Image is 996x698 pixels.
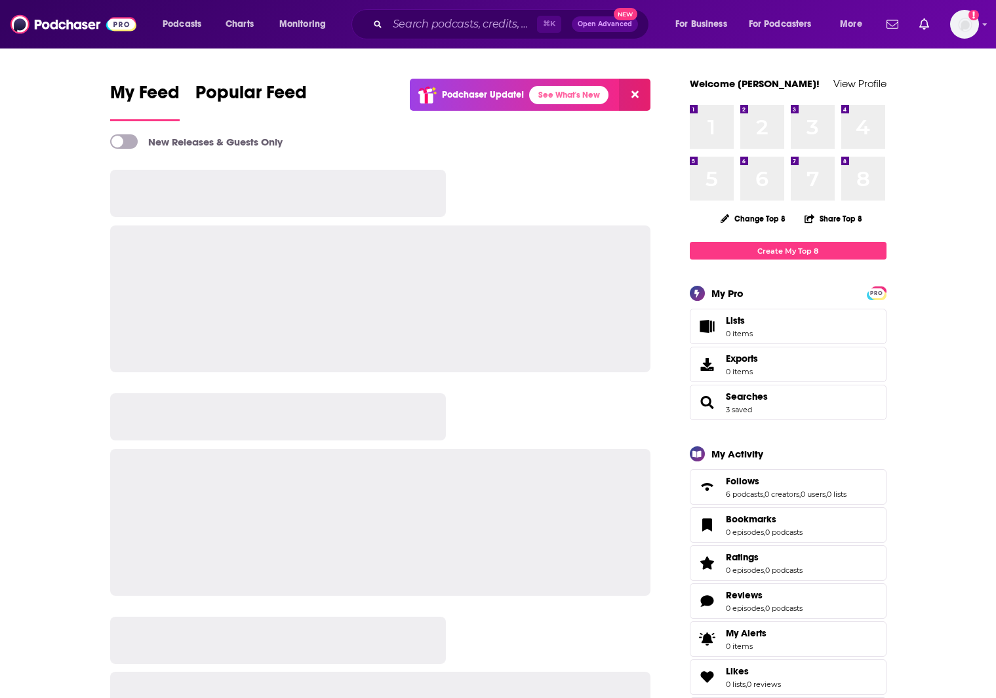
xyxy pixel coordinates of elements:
div: My Activity [711,448,763,460]
span: For Podcasters [749,15,812,33]
span: 0 items [726,329,753,338]
a: View Profile [833,77,886,90]
span: Searches [690,385,886,420]
a: Searches [726,391,768,402]
span: New [614,8,637,20]
button: open menu [831,14,879,35]
a: 0 podcasts [765,566,803,575]
a: Popular Feed [195,81,307,121]
div: Search podcasts, credits, & more... [364,9,662,39]
span: Exports [726,353,758,364]
span: Exports [694,355,721,374]
a: Likes [726,665,781,677]
span: Charts [226,15,254,33]
a: Ratings [726,551,803,563]
a: Create My Top 8 [690,242,886,260]
span: Reviews [726,589,763,601]
span: My Alerts [726,627,767,639]
a: 0 podcasts [765,604,803,613]
span: Reviews [690,583,886,619]
a: 0 reviews [747,680,781,689]
span: Likes [690,659,886,695]
a: Reviews [694,592,721,610]
button: Share Top 8 [804,206,863,231]
button: open menu [740,14,831,35]
span: , [763,490,765,499]
button: Change Top 8 [713,210,794,227]
span: , [826,490,827,499]
a: Searches [694,393,721,412]
a: Lists [690,309,886,344]
a: 0 episodes [726,566,764,575]
a: PRO [869,288,885,298]
a: 6 podcasts [726,490,763,499]
a: My Alerts [690,621,886,657]
span: , [764,528,765,537]
button: open menu [270,14,343,35]
span: , [764,566,765,575]
a: See What's New [529,86,608,104]
a: Follows [694,478,721,496]
a: Welcome [PERSON_NAME]! [690,77,820,90]
button: Open AdvancedNew [572,16,638,32]
span: For Business [675,15,727,33]
span: Open Advanced [578,21,632,28]
span: Lists [726,315,745,326]
button: open menu [153,14,218,35]
span: Follows [726,475,759,487]
span: Ratings [690,545,886,581]
a: 0 podcasts [765,528,803,537]
span: Lists [726,315,753,326]
span: More [840,15,862,33]
a: Follows [726,475,847,487]
a: 3 saved [726,405,752,414]
span: Popular Feed [195,81,307,111]
a: Exports [690,347,886,382]
button: Show profile menu [950,10,979,39]
span: Ratings [726,551,759,563]
a: Bookmarks [726,513,803,525]
img: Podchaser - Follow, Share and Rate Podcasts [10,12,136,37]
span: My Alerts [694,630,721,648]
span: Monitoring [279,15,326,33]
span: ⌘ K [537,16,561,33]
span: Follows [690,469,886,505]
button: open menu [666,14,744,35]
a: Show notifications dropdown [914,13,934,35]
a: Show notifications dropdown [881,13,904,35]
span: Logged in as EC_2026 [950,10,979,39]
span: , [746,680,747,689]
a: Bookmarks [694,516,721,534]
span: , [764,604,765,613]
span: Bookmarks [726,513,776,525]
span: Lists [694,317,721,336]
img: User Profile [950,10,979,39]
span: My Feed [110,81,180,111]
span: Bookmarks [690,507,886,543]
a: Charts [217,14,262,35]
a: 0 episodes [726,528,764,537]
div: My Pro [711,287,744,300]
a: 0 creators [765,490,799,499]
svg: Add a profile image [968,10,979,20]
a: 0 lists [827,490,847,499]
a: Reviews [726,589,803,601]
p: Podchaser Update! [442,89,524,100]
a: 0 episodes [726,604,764,613]
span: 0 items [726,367,758,376]
span: , [799,490,801,499]
a: 0 users [801,490,826,499]
a: Ratings [694,554,721,572]
a: 0 lists [726,680,746,689]
a: My Feed [110,81,180,121]
input: Search podcasts, credits, & more... [388,14,537,35]
a: Likes [694,668,721,686]
span: 0 items [726,642,767,651]
span: Likes [726,665,749,677]
span: Podcasts [163,15,201,33]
